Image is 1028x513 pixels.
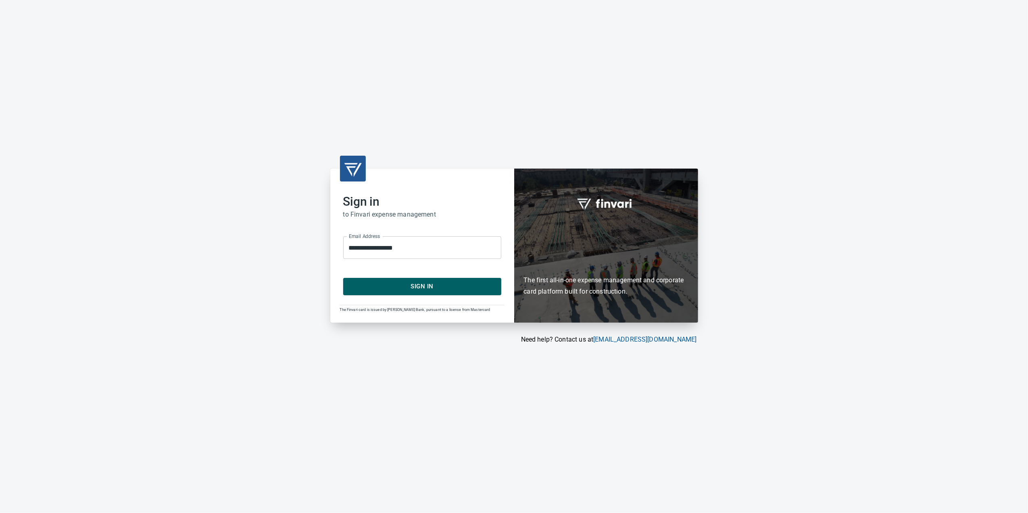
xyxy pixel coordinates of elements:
[343,194,501,209] h2: Sign in
[330,335,697,344] p: Need help? Contact us at
[514,169,698,322] div: Finvari
[343,278,501,295] button: Sign In
[340,308,490,312] span: The Finvari card is issued by [PERSON_NAME] Bank, pursuant to a license from Mastercard
[576,194,636,213] img: fullword_logo_white.png
[343,159,363,178] img: transparent_logo.png
[352,281,492,292] span: Sign In
[343,209,501,220] h6: to Finvari expense management
[524,228,688,297] h6: The first all-in-one expense management and corporate card platform built for construction.
[593,336,696,343] a: [EMAIL_ADDRESS][DOMAIN_NAME]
